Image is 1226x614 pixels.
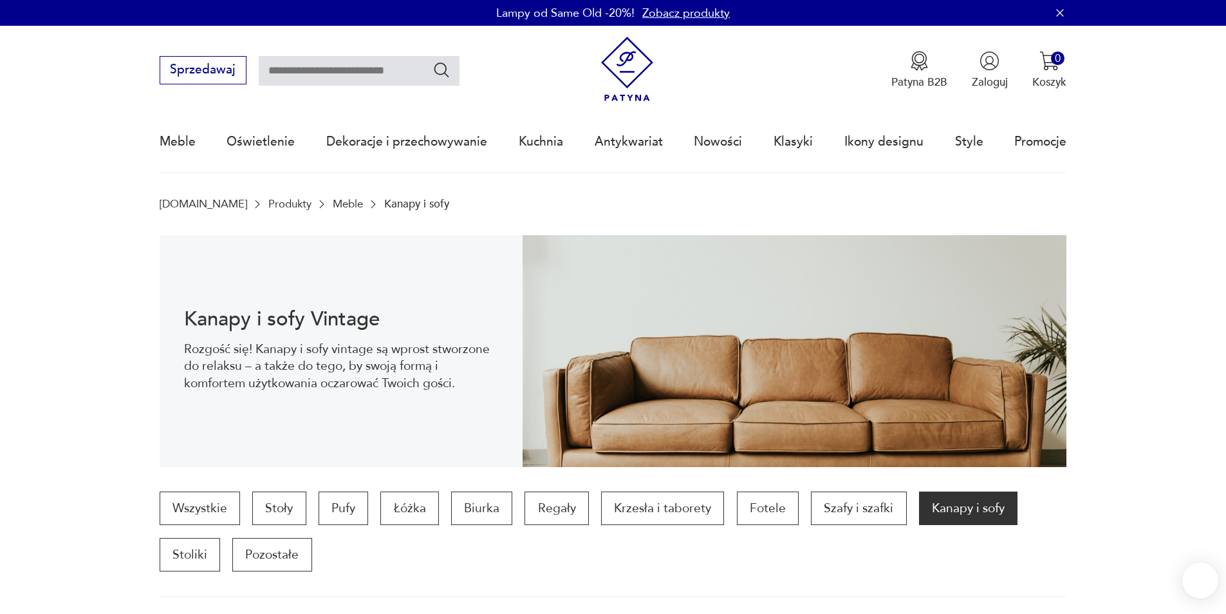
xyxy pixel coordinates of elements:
button: 0Koszyk [1032,51,1066,90]
a: Pufy [319,492,368,525]
a: Regały [525,492,588,525]
a: Łóżka [380,492,438,525]
p: Rozgość się! Kanapy i sofy vintage są wprost stworzone do relaksu – a także do tego, by swoją for... [184,341,497,392]
p: Zaloguj [972,75,1008,90]
a: Antykwariat [595,112,663,171]
p: Kanapy i sofy [384,198,449,210]
a: Oświetlenie [227,112,295,171]
a: Produkty [268,198,311,210]
a: Szafy i szafki [811,492,906,525]
a: [DOMAIN_NAME] [160,198,247,210]
a: Kanapy i sofy [919,492,1017,525]
a: Dekoracje i przechowywanie [326,112,487,171]
img: Ikona koszyka [1039,51,1059,71]
a: Ikona medaluPatyna B2B [891,51,947,90]
a: Meble [160,112,196,171]
a: Meble [333,198,363,210]
a: Fotele [737,492,799,525]
a: Sprzedawaj [160,66,246,76]
button: Patyna B2B [891,51,947,90]
a: Pozostałe [232,538,311,571]
a: Biurka [451,492,512,525]
button: Zaloguj [972,51,1008,90]
a: Zobacz produkty [642,5,730,21]
a: Style [955,112,983,171]
a: Kuchnia [519,112,563,171]
a: Krzesła i taborety [601,492,724,525]
a: Stoliki [160,538,220,571]
a: Promocje [1014,112,1066,171]
button: Szukaj [432,61,451,79]
p: Lampy od Same Old -20%! [496,5,635,21]
img: Patyna - sklep z meblami i dekoracjami vintage [595,37,660,102]
img: Ikonka użytkownika [980,51,999,71]
iframe: Smartsupp widget button [1182,562,1218,599]
button: Sprzedawaj [160,56,246,84]
img: Ikona medalu [909,51,929,71]
a: Ikony designu [844,112,924,171]
a: Nowości [694,112,742,171]
a: Klasyki [774,112,813,171]
a: Wszystkie [160,492,240,525]
p: Koszyk [1032,75,1066,90]
p: Patyna B2B [891,75,947,90]
div: 0 [1051,52,1064,65]
a: Stoły [252,492,306,525]
img: 4dcd11543b3b691785adeaf032051535.jpg [523,235,1067,467]
h1: Kanapy i sofy Vintage [184,310,497,329]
